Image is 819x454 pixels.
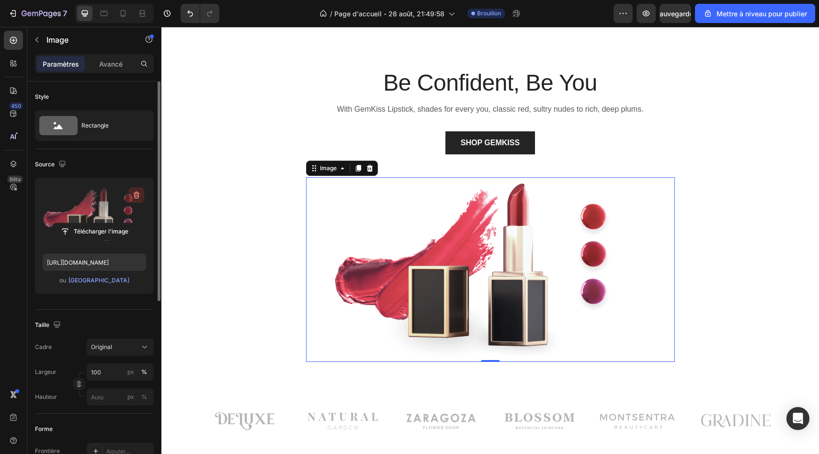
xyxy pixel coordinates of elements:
font: Mettre à niveau pour publier [717,10,807,18]
button: Mettre à niveau pour publier [695,4,815,23]
img: Alt Image [43,373,124,416]
font: Rectangle [81,122,109,129]
img: Alt Image [145,151,513,335]
input: px% [87,363,154,381]
div: SHOP GEMKISS [299,110,358,122]
img: Alt Image [239,373,320,416]
button: [GEOGRAPHIC_DATA] [68,276,130,285]
p: Image [46,34,128,46]
font: 450 [11,103,21,109]
font: Image [46,35,68,45]
font: Taille [35,321,49,328]
font: Largeur [35,368,57,375]
font: % [141,393,147,400]
font: Hauteur [35,393,57,400]
font: px [127,393,134,400]
font: ou [59,277,66,284]
button: px [138,366,150,378]
font: Style [35,93,49,100]
img: Alt Image [534,373,615,416]
div: Image [157,137,177,146]
div: Annuler/Rétablir [181,4,219,23]
font: [GEOGRAPHIC_DATA] [68,277,129,284]
font: Sauvegarder [655,10,696,18]
button: % [125,366,136,378]
button: 7 [4,4,71,23]
font: Page d'accueil - 26 août, 21:49:58 [334,10,444,18]
font: / [330,10,332,18]
iframe: Zone de conception [161,27,819,454]
font: Source [35,161,55,168]
font: Paramètres [43,60,79,68]
button: Original [87,338,154,356]
font: Bêta [10,176,21,183]
button: % [125,391,136,403]
img: Alt Image [337,373,419,416]
font: Avancé [99,60,123,68]
font: Forme [35,425,53,432]
font: px [127,368,134,375]
button: Sauvegarder [660,4,691,23]
button: Télécharger l'image [52,223,136,240]
font: Original [91,343,112,350]
font: 7 [63,9,67,18]
img: Alt Image [435,373,517,416]
input: https://example.com/image.jpg [43,254,146,271]
font: Cadre [35,343,52,350]
button: px [138,391,150,403]
button: SHOP GEMKISS [284,105,374,128]
font: % [141,368,147,375]
div: Ouvrir Intercom Messenger [786,407,809,430]
font: Brouillon [477,10,501,17]
input: px% [87,388,154,406]
img: Alt Image [141,373,222,416]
